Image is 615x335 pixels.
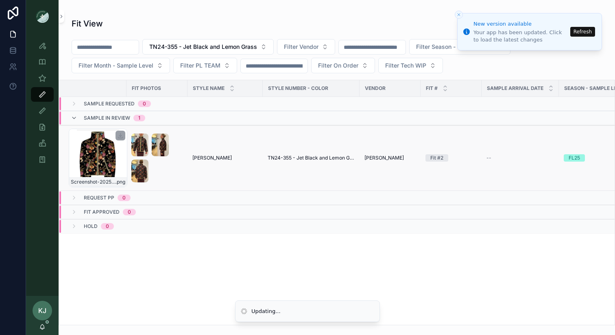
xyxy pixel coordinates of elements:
span: Screenshot-2025-06-20-at-3.33.07-PM [71,179,116,185]
div: Fit #2 [430,154,443,162]
span: .png [116,179,125,185]
a: 9BE02BD2-A513-4D45-A416-3A54E49BB106.JPG3696C289-7A70-4A8A-A906-30A0EA777C65.JPG0806AEF3-E1C7-4EB... [131,134,183,182]
a: [PERSON_NAME] [364,155,416,161]
div: 0 [143,101,146,107]
div: Your app has been updated. Click to load the latest changes [473,29,568,44]
span: Sample Arrival Date [487,85,543,92]
a: [PERSON_NAME] [192,155,258,161]
img: 9BE02BD2-A513-4D45-A416-3A54E49BB106.JPG [131,134,148,156]
img: 3696C289-7A70-4A8A-A906-30A0EA777C65.JPG [152,134,169,156]
a: TN24-355 - Jet Black and Lemon Grass [268,155,355,161]
button: Select Button [173,58,237,73]
span: Filter Tech WIP [385,61,426,70]
span: HOLD [84,223,98,230]
img: App logo [36,10,49,23]
button: Refresh [570,27,595,37]
span: Filter Season - Sample Level [416,43,494,51]
div: Updating... [251,307,281,315]
span: Filter Month - Sample Level [79,61,153,70]
a: Screenshot-2025-06-20-at-3.33.07-PM.png [69,129,122,187]
span: Filter Vendor [284,43,318,51]
button: Select Button [72,58,170,73]
span: TN24-355 - Jet Black and Lemon Grass [149,43,257,51]
span: Fit # [426,85,438,92]
div: 1 [138,115,140,121]
div: 0 [128,209,131,215]
a: -- [486,155,554,161]
button: Select Button [277,39,335,55]
button: Select Button [409,39,510,55]
span: Sample In Review [84,115,130,121]
span: STYLE NAME [193,85,225,92]
button: Select Button [311,58,375,73]
a: Fit #2 [425,154,477,162]
h1: Fit View [72,18,103,29]
div: 0 [122,195,126,201]
span: [PERSON_NAME] [364,155,404,161]
button: Select Button [378,58,443,73]
span: Filter On Order [318,61,358,70]
button: Select Button [142,39,274,55]
div: scrollable content [26,33,59,177]
span: Fit Photos [132,85,161,92]
div: New version available [473,20,568,28]
span: -- [486,155,491,161]
span: KJ [38,306,46,315]
span: Style Number - Color [268,85,328,92]
span: Vendor [365,85,386,92]
span: Filter PL TEAM [180,61,220,70]
span: Fit Approved [84,209,120,215]
span: Sample Requested [84,101,135,107]
div: 0 [106,223,109,230]
span: Request PP [84,195,114,201]
img: 0806AEF3-E1C7-4EBE-A77D-CF1AFA8DE1DF.JPG [131,160,148,182]
button: Close toast [455,11,463,19]
span: [PERSON_NAME] [192,155,232,161]
div: FL25 [569,154,580,162]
